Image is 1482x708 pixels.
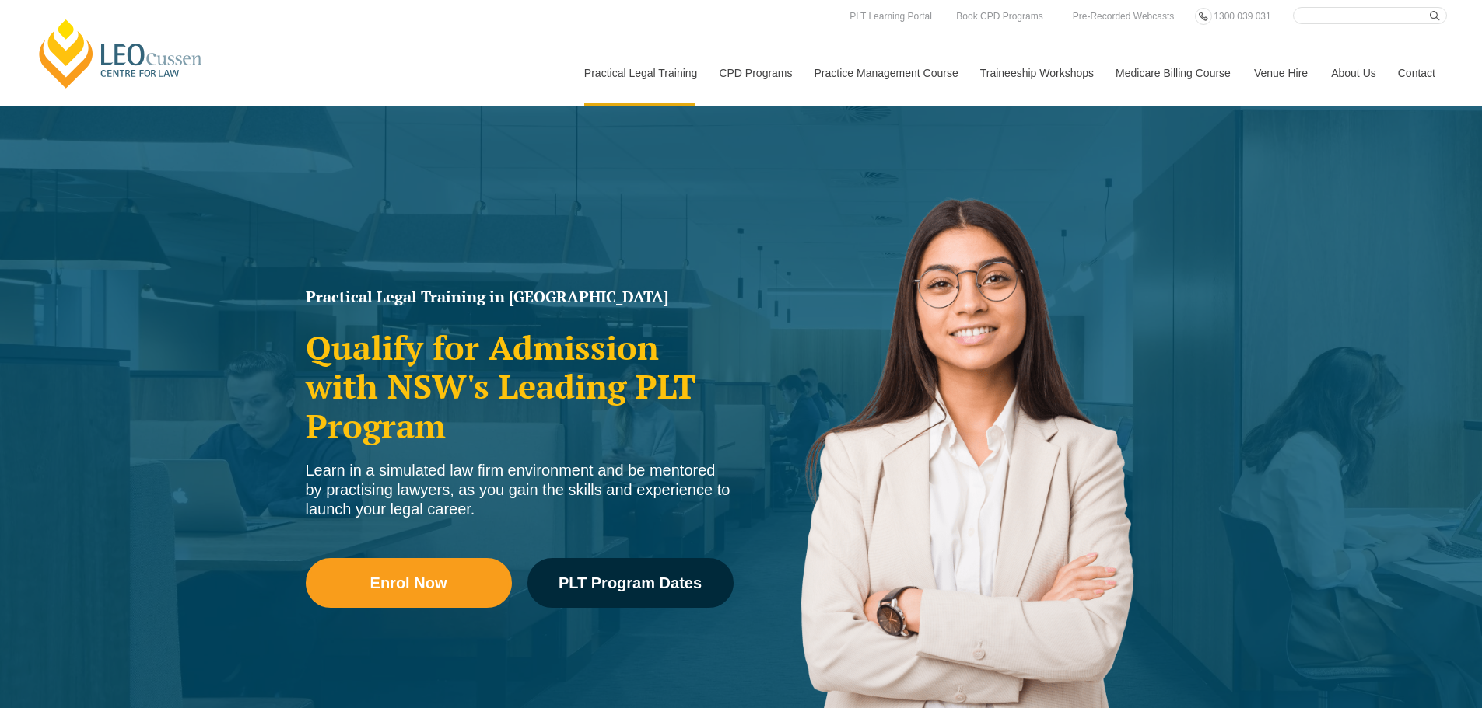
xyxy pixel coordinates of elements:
[527,558,734,608] a: PLT Program Dates
[1386,40,1447,106] a: Contact
[969,40,1104,106] a: Traineeship Workshops
[306,289,734,305] h1: Practical Legal Training in [GEOGRAPHIC_DATA]
[306,328,734,445] h2: Qualify for Admission with NSW's Leading PLT Program
[1069,8,1179,25] a: Pre-Recorded Webcasts
[559,575,702,591] span: PLT Program Dates
[1210,8,1274,25] a: 1300 039 031
[952,8,1046,25] a: Book CPD Programs
[846,8,936,25] a: PLT Learning Portal
[573,40,708,106] a: Practical Legal Training
[1242,40,1319,106] a: Venue Hire
[306,461,734,519] div: Learn in a simulated law firm environment and be mentored by practising lawyers, as you gain the ...
[306,558,512,608] a: Enrol Now
[1319,40,1386,106] a: About Us
[803,40,969,106] a: Practice Management Course
[1214,11,1270,22] span: 1300 039 031
[35,17,207,90] a: [PERSON_NAME] Centre for Law
[370,575,447,591] span: Enrol Now
[1104,40,1242,106] a: Medicare Billing Course
[1378,604,1443,669] iframe: LiveChat chat widget
[707,40,802,106] a: CPD Programs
